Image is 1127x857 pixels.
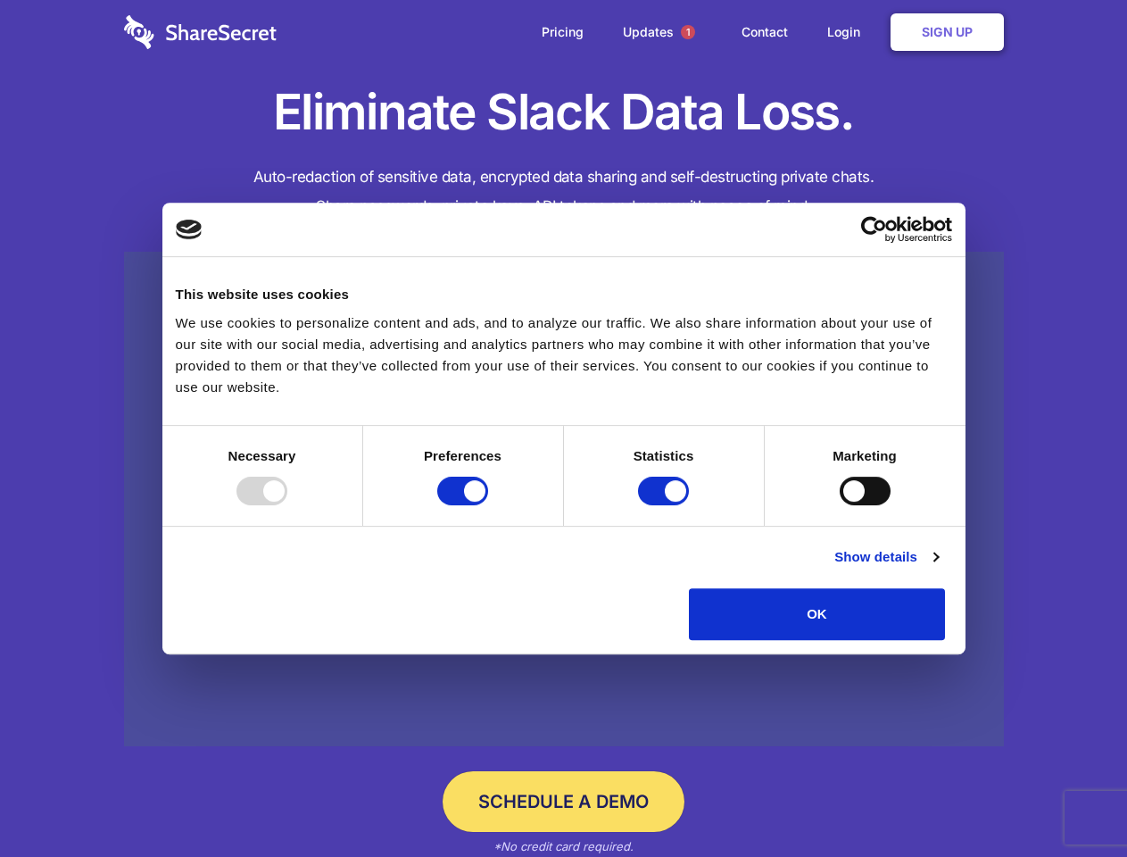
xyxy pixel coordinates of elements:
strong: Preferences [424,448,501,463]
img: logo [176,220,203,239]
strong: Marketing [833,448,897,463]
a: Usercentrics Cookiebot - opens in a new window [796,216,952,243]
button: OK [689,588,945,640]
em: *No credit card required. [493,839,634,853]
strong: Necessary [228,448,296,463]
a: Contact [724,4,806,60]
a: Schedule a Demo [443,771,684,832]
strong: Statistics [634,448,694,463]
a: Login [809,4,887,60]
a: Show details [834,546,938,568]
div: This website uses cookies [176,284,952,305]
a: Wistia video thumbnail [124,252,1004,747]
span: 1 [681,25,695,39]
h4: Auto-redaction of sensitive data, encrypted data sharing and self-destructing private chats. Shar... [124,162,1004,221]
img: logo-wordmark-white-trans-d4663122ce5f474addd5e946df7df03e33cb6a1c49d2221995e7729f52c070b2.svg [124,15,277,49]
div: We use cookies to personalize content and ads, and to analyze our traffic. We also share informat... [176,312,952,398]
a: Sign Up [891,13,1004,51]
a: Pricing [524,4,601,60]
h1: Eliminate Slack Data Loss. [124,80,1004,145]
